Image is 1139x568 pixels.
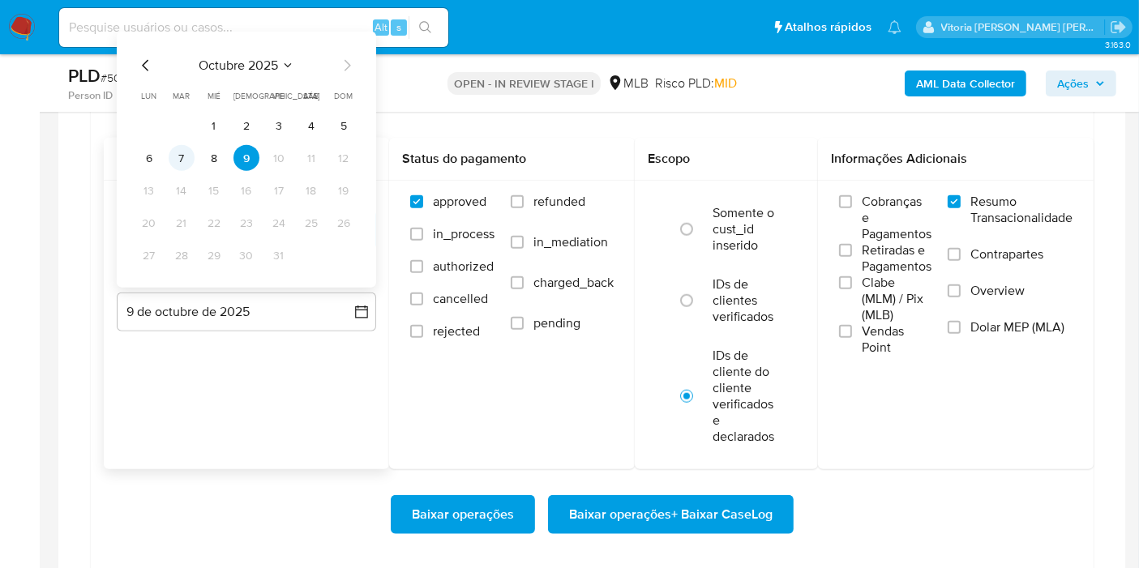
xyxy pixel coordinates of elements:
[1046,70,1116,96] button: Ações
[888,20,901,34] a: Notificações
[785,19,871,36] span: Atalhos rápidos
[409,16,442,39] button: search-icon
[714,74,737,92] span: MID
[59,17,448,38] input: Pesquise usuários ou casos...
[655,75,737,92] span: Risco PLD:
[396,19,401,35] span: s
[68,62,101,88] b: PLD
[905,70,1026,96] button: AML Data Collector
[1110,19,1127,36] a: Sair
[941,19,1105,35] p: vitoria.caldeira@mercadolivre.com
[116,88,300,103] a: 5d71bf6d80515dba0fb0249a2fa0de1b
[1057,70,1089,96] span: Ações
[607,75,649,92] div: MLB
[375,19,388,35] span: Alt
[447,72,601,95] p: OPEN - IN REVIEW STAGE I
[916,70,1015,96] b: AML Data Collector
[1105,38,1131,51] span: 3.163.0
[101,70,260,86] span: # 50mo9Rhj6J8pcKCm6ceL724q
[68,88,113,103] b: Person ID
